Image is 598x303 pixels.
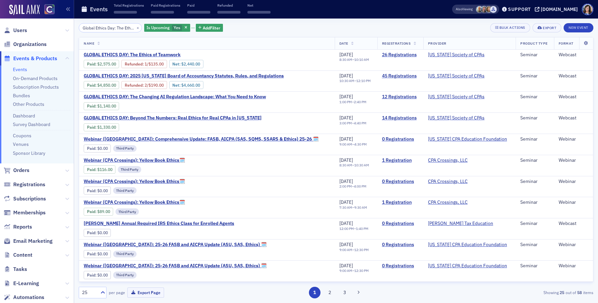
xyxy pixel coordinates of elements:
[339,121,366,125] div: –
[582,4,593,15] span: Profile
[339,94,353,100] span: [DATE]
[520,179,549,185] div: Seminar
[309,287,320,298] button: 1
[84,94,266,100] a: GLOBAL ETHICS DAY: The Changing AI Regulation Landscape: What You Need to Know
[4,266,27,273] a: Tasks
[84,60,119,68] div: Paid: 29 - $257500
[109,289,125,295] label: per page
[559,199,588,205] div: Webinar
[339,269,369,273] div: –
[187,3,210,8] p: Paid
[428,115,485,121] a: [US_STATE] Society of CPAs
[87,273,97,278] span: :
[84,115,262,121] span: GLOBAL ETHICS DAY: Beyond The Numbers: Real Ethics for Real CPAs in Colorado
[121,60,167,68] div: Refunded: 29 - $257500
[4,27,27,34] a: Users
[9,5,40,15] img: SailAMX
[127,287,164,298] button: Export Page
[13,133,31,139] a: Coupons
[84,263,267,269] a: Webinar ([GEOGRAPHIC_DATA]): 25-26 FASB and AICPA Update (ASU, SAS, Ethics) 🗓
[339,73,353,79] span: [DATE]
[476,6,483,13] span: Derrol Moorhead
[354,121,366,125] time: 4:40 PM
[520,242,549,248] div: Seminar
[84,242,267,248] a: Webinar ([GEOGRAPHIC_DATA]): 25-26 FASB and AICPA Update (ASU, SAS, Ethics) 🗓
[428,157,470,163] span: CPA Crossings, LLC
[4,181,45,188] a: Registrations
[4,280,39,287] a: E-Learning
[520,263,549,269] div: Seminar
[339,263,353,269] span: [DATE]
[169,60,203,68] div: Net: $244000
[564,24,593,30] a: New Event
[84,73,284,79] span: GLOBAL ETHICS DAY: 2025 Colorado Board of Accountancy Statutes, Rules, and Regulations
[339,142,352,147] time: 9:00 AM
[87,83,97,88] span: :
[84,263,267,269] span: Webinar (CA): 25-26 FASB and AICPA Update (ASU, SAS, Ethics) 🗓
[559,41,573,46] span: Format
[4,251,32,259] a: Content
[339,136,353,142] span: [DATE]
[354,247,369,252] time: 12:30 PM
[97,146,108,151] span: $0.00
[181,83,200,88] span: $4,660.00
[428,157,468,163] a: CPA Crossings, LLC
[87,125,97,130] span: :
[247,3,271,8] p: Net
[576,289,583,295] strong: 58
[520,115,549,121] div: Seminar
[428,52,485,58] a: [US_STATE] Society of CPAs
[339,227,368,231] div: –
[84,199,195,205] span: Webinar (CPA Crossings): Yellow Book Ethics🗓️
[428,242,507,248] span: California CPA Education Foundation
[169,81,203,89] div: Net: $466000
[87,188,97,193] span: :
[84,73,284,79] a: GLOBAL ETHICS DAY: 2025 [US_STATE] Board of Accountancy Statutes, Rules, and Regulations
[559,157,588,163] div: Webinar
[172,62,181,66] span: Net :
[499,26,525,29] div: Bulk Actions
[354,268,369,273] time: 12:30 PM
[84,52,195,58] span: GLOBAL ETHICS DAY: The Ethics of Teamwork
[4,55,57,62] a: Events & Products
[13,150,45,156] a: Sponsor Library
[84,145,111,152] div: Paid: 0 - $0
[181,62,200,66] span: $2,440.00
[113,145,137,152] div: Third Party
[114,3,144,8] p: Total Registrations
[428,179,468,185] a: CPA Crossings, LLC
[13,66,27,72] a: Events
[84,221,234,227] a: [PERSON_NAME] Annual Required IRS Ethics Class for Enrolled Agents
[481,6,488,13] span: Tiffany Carson
[87,167,97,172] span: :
[559,263,588,269] div: Webinar
[382,157,419,163] a: 1 Registration
[428,73,485,79] span: Colorado Society of CPAs
[428,221,493,227] span: Don Farmer Tax Education
[118,166,141,173] div: Third Party
[87,104,95,108] a: Paid
[490,23,530,32] button: Bulk Actions
[87,230,97,235] span: :
[382,94,419,100] a: 12 Registrations
[339,115,353,121] span: [DATE]
[339,41,348,46] span: Date
[84,179,195,185] a: Webinar (CPA Crossings): Yellow Book Ethics🗓️
[339,220,353,226] span: [DATE]
[541,6,578,12] div: [DOMAIN_NAME]
[543,26,556,30] div: Export
[144,24,190,32] div: Yes
[428,115,485,121] span: Colorado Society of CPAs
[13,41,47,48] span: Organizations
[187,11,210,14] span: ‌
[339,163,369,167] div: –
[456,7,462,11] div: Also
[87,62,95,66] a: Paid
[97,104,116,108] span: $1,140.00
[339,287,351,298] button: 3
[339,58,369,62] div: –
[428,41,447,46] span: Provider
[135,24,141,30] button: ×
[84,115,262,121] a: GLOBAL ETHICS DAY: Beyond The Numbers: Real Ethics for Real CPAs in [US_STATE]
[339,268,352,273] time: 9:00 AM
